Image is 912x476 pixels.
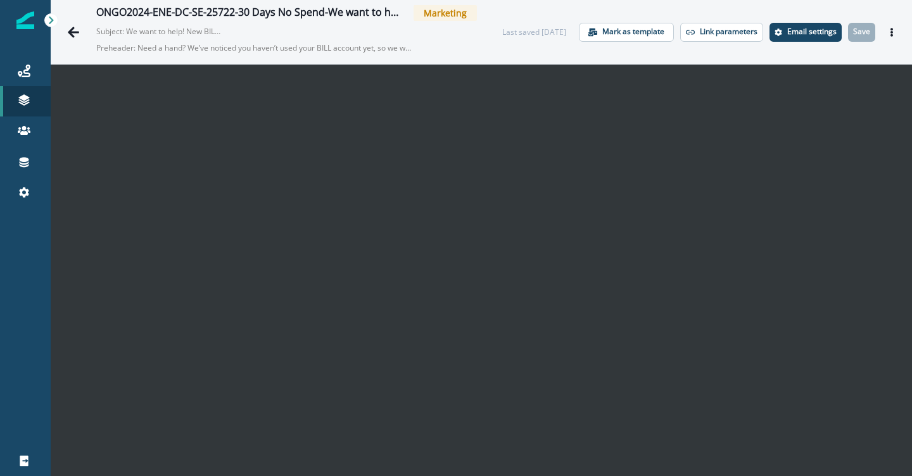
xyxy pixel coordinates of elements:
p: Save [853,27,870,36]
img: Inflection [16,11,34,29]
button: Go back [61,20,86,45]
span: Marketing [414,5,477,21]
p: Email settings [787,27,837,36]
p: Mark as template [602,27,664,36]
button: Save [848,23,875,42]
button: Mark as template [579,23,674,42]
div: Last saved [DATE] [502,27,566,38]
p: Link parameters [700,27,757,36]
p: Subject: We want to help! New BILL Spend & Expense account FAQs [96,21,223,37]
button: Link parameters [680,23,763,42]
button: Settings [769,23,842,42]
button: Actions [882,23,902,42]
p: Preheader: Need a hand? We’ve noticed you haven’t used your BILL account yet, so we wanted to che... [96,37,413,59]
div: ONGO2024-ENE-DC-SE-25722-30 Days No Spend-We want to help! [96,6,403,20]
